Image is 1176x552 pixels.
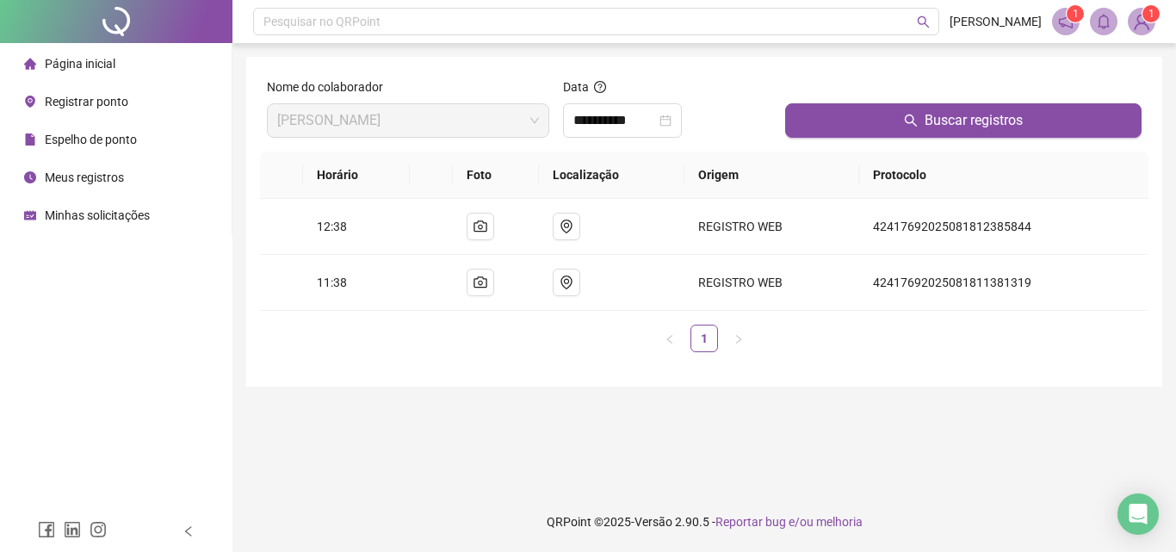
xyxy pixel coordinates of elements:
span: search [904,114,918,127]
li: 1 [690,325,718,352]
img: 84025 [1129,9,1154,34]
span: facebook [38,521,55,538]
span: [PERSON_NAME] [950,12,1042,31]
sup: 1 [1067,5,1084,22]
span: 12:38 [317,220,347,233]
a: 1 [691,326,717,351]
span: home [24,58,36,70]
td: REGISTRO WEB [684,255,858,311]
sup: Atualize o seu contato no menu Meus Dados [1142,5,1160,22]
span: 1 [1148,8,1154,20]
span: environment [560,276,573,289]
td: 42417692025081812385844 [859,199,1148,255]
span: linkedin [64,521,81,538]
span: Meus registros [45,171,124,184]
span: notification [1058,14,1074,29]
span: Versão [634,515,672,529]
span: LEVI AVILA RIBEIRO [277,104,539,137]
th: Localização [539,152,685,199]
span: instagram [90,521,107,538]
button: left [656,325,684,352]
span: Espelho de ponto [45,133,137,146]
span: Minhas solicitações [45,208,150,222]
span: file [24,133,36,146]
span: camera [473,276,487,289]
td: 42417692025081811381319 [859,255,1148,311]
span: 1 [1073,8,1079,20]
button: right [725,325,752,352]
span: question-circle [594,81,606,93]
li: Página anterior [656,325,684,352]
footer: QRPoint © 2025 - 2.90.5 - [232,492,1176,552]
span: Registrar ponto [45,95,128,109]
td: REGISTRO WEB [684,199,858,255]
span: right [733,334,744,344]
div: Open Intercom Messenger [1117,493,1159,535]
span: schedule [24,209,36,221]
span: Página inicial [45,57,115,71]
span: left [665,334,675,344]
span: search [917,16,930,28]
th: Horário [303,152,411,199]
span: left [183,525,195,537]
span: clock-circle [24,171,36,183]
span: camera [473,220,487,233]
span: 11:38 [317,276,347,289]
span: Buscar registros [925,110,1023,131]
span: environment [560,220,573,233]
button: Buscar registros [785,103,1142,138]
th: Origem [684,152,858,199]
span: Reportar bug e/ou melhoria [715,515,863,529]
label: Nome do colaborador [267,78,394,96]
th: Foto [453,152,539,199]
span: bell [1096,14,1111,29]
th: Protocolo [859,152,1148,199]
span: Data [563,80,589,94]
li: Próxima página [725,325,752,352]
span: environment [24,96,36,108]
